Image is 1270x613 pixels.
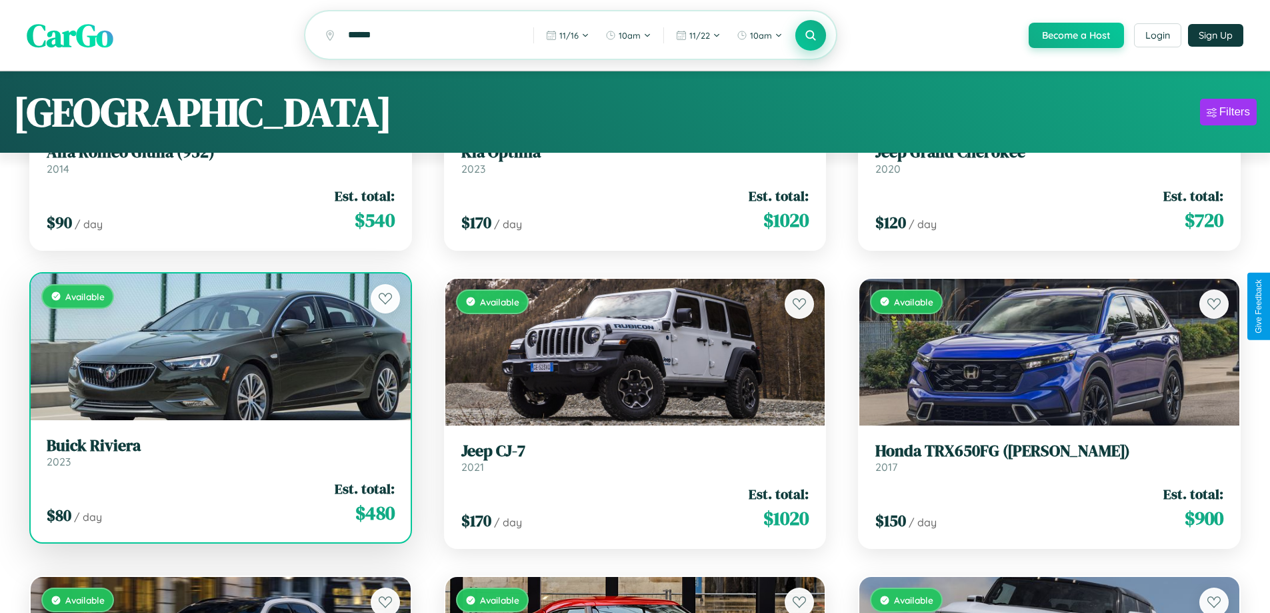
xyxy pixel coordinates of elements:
span: $ 170 [461,211,491,233]
div: Filters [1219,105,1250,119]
span: / day [909,516,937,529]
span: Est. total: [1163,186,1223,205]
a: Kia Optima2023 [461,143,809,175]
span: 2021 [461,460,484,474]
button: 11/22 [669,25,727,46]
span: Available [65,291,105,302]
a: Jeep CJ-72021 [461,442,809,474]
button: Sign Up [1188,24,1243,47]
span: Est. total: [335,186,395,205]
span: Est. total: [749,186,809,205]
span: 11 / 16 [559,30,579,41]
span: $ 900 [1185,505,1223,532]
span: 2023 [461,162,485,175]
button: Filters [1200,99,1257,125]
div: Give Feedback [1254,279,1263,334]
span: $ 150 [875,510,906,532]
span: Available [65,594,105,606]
span: 2023 [47,455,71,468]
button: Become a Host [1029,23,1124,48]
span: Est. total: [1163,484,1223,504]
span: 2017 [875,460,897,474]
h3: Kia Optima [461,143,809,162]
span: CarGo [27,13,113,57]
span: / day [75,217,103,231]
span: Available [480,594,519,606]
button: 10am [730,25,789,46]
h3: Jeep Grand Cherokee [875,143,1223,162]
a: Alfa Romeo Giulia (952)2014 [47,143,395,175]
a: Jeep Grand Cherokee2020 [875,143,1223,175]
span: Est. total: [335,479,395,498]
span: $ 1020 [763,207,809,233]
span: 2020 [875,162,901,175]
span: 10am [619,30,641,41]
h3: Alfa Romeo Giulia (952) [47,143,395,162]
span: Est. total: [749,484,809,504]
span: $ 80 [47,504,71,526]
span: 10am [750,30,772,41]
button: 10am [599,25,658,46]
span: / day [74,510,102,524]
button: Login [1134,23,1181,47]
a: Honda TRX650FG ([PERSON_NAME])2017 [875,442,1223,474]
span: $ 1020 [763,505,809,532]
h1: [GEOGRAPHIC_DATA] [13,85,392,139]
h3: Honda TRX650FG ([PERSON_NAME]) [875,442,1223,461]
span: $ 120 [875,211,906,233]
span: Available [894,594,933,606]
span: Available [894,296,933,308]
span: $ 170 [461,510,491,532]
span: / day [494,516,522,529]
a: Buick Riviera2023 [47,436,395,469]
span: $ 720 [1185,207,1223,233]
span: $ 540 [355,207,395,233]
span: $ 90 [47,211,72,233]
h3: Jeep CJ-7 [461,442,809,461]
span: / day [494,217,522,231]
button: 11/16 [539,25,596,46]
span: 11 / 22 [689,30,710,41]
span: Available [480,296,519,308]
span: / day [909,217,937,231]
span: $ 480 [355,500,395,526]
span: 2014 [47,162,69,175]
h3: Buick Riviera [47,436,395,456]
